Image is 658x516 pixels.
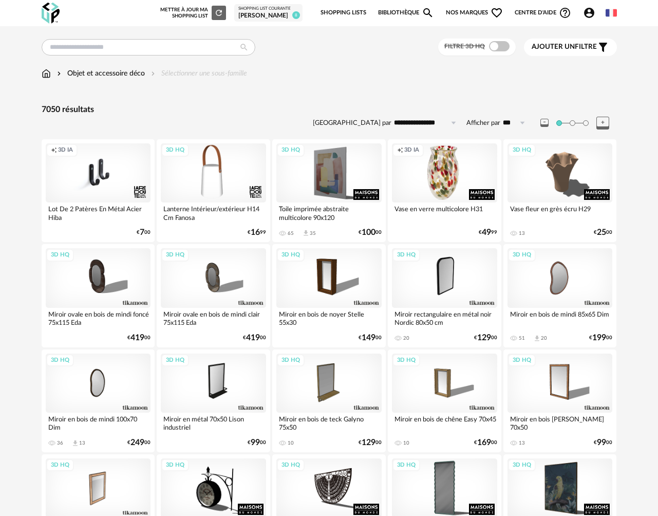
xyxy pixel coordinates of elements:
[444,43,485,49] span: Filtre 3D HQ
[248,229,266,236] div: € 99
[482,229,491,236] span: 49
[507,413,613,433] div: Miroir en bois [PERSON_NAME] 70x50
[362,335,375,341] span: 149
[251,229,260,236] span: 16
[42,139,155,242] a: Creation icon 3D IA Lot De 2 Patères En Métal Acier Hiba €700
[378,2,435,24] a: BibliothèqueMagnify icon
[508,249,536,262] div: 3D HQ
[272,349,386,452] a: 3D HQ Miroir en bois de teck Galyno 75x50 10 €12900
[524,39,617,56] button: Ajouter unfiltre Filter icon
[238,6,298,20] a: Shopping List courante [PERSON_NAME] 8
[388,349,501,452] a: 3D HQ Miroir en bois de chêne Easy 70x45 10 €16900
[157,139,270,242] a: 3D HQ Lanterne Intérieur/extérieur H14 Cm Fanosa €1699
[532,43,597,51] span: filtre
[362,439,375,446] span: 129
[533,335,541,342] span: Download icon
[46,413,151,433] div: Miroir en bois de mindi 100x70 Dim
[479,229,497,236] div: € 99
[55,68,145,79] div: Objet et accessoire déco
[42,349,155,452] a: 3D HQ Miroir en bois de mindi 100x70 Dim 36 Download icon 13 €24900
[276,413,382,433] div: Miroir en bois de teck Galyno 75x50
[519,335,525,341] div: 51
[157,244,270,347] a: 3D HQ Miroir ovale en bois de mindi clair 75x115 Eda €41900
[137,229,151,236] div: € 00
[532,43,575,50] span: Ajouter un
[161,459,189,472] div: 3D HQ
[248,439,266,446] div: € 00
[127,439,151,446] div: € 00
[583,7,600,19] span: Account Circle icon
[392,459,420,472] div: 3D HQ
[466,119,500,127] label: Afficher par
[302,229,310,237] span: Download icon
[594,229,612,236] div: € 00
[51,146,57,154] span: Creation icon
[503,349,617,452] a: 3D HQ Miroir en bois [PERSON_NAME] 70x50 13 €9900
[362,229,375,236] span: 100
[404,146,419,154] span: 3D IA
[392,202,497,223] div: Vase en verre multicolore H31
[58,146,73,154] span: 3D IA
[57,440,63,446] div: 36
[594,439,612,446] div: € 00
[477,439,491,446] span: 169
[251,439,260,446] span: 99
[589,335,612,341] div: € 00
[403,335,409,341] div: 20
[46,249,74,262] div: 3D HQ
[474,335,497,341] div: € 00
[515,7,572,19] span: Centre d'aideHelp Circle Outline icon
[288,440,294,446] div: 10
[140,229,144,236] span: 7
[592,335,606,341] span: 199
[288,230,294,236] div: 65
[474,439,497,446] div: € 00
[42,104,617,115] div: 7050 résultats
[403,440,409,446] div: 10
[508,354,536,367] div: 3D HQ
[161,354,189,367] div: 3D HQ
[541,335,547,341] div: 20
[507,202,613,223] div: Vase fleur en grès écru H29
[71,439,79,447] span: Download icon
[508,144,536,157] div: 3D HQ
[388,139,501,242] a: Creation icon 3D IA Vase en verre multicolore H31 €4999
[272,244,386,347] a: 3D HQ Miroir en bois de noyer Stelle 55x30 €14900
[392,249,420,262] div: 3D HQ
[42,68,51,79] img: svg+xml;base64,PHN2ZyB3aWR0aD0iMTYiIGhlaWdodD0iMTciIHZpZXdCb3g9IjAgMCAxNiAxNyIgZmlsbD0ibm9uZSIgeG...
[238,6,298,11] div: Shopping List courante
[161,413,266,433] div: Miroir en métal 70x50 Lison industriel
[79,440,85,446] div: 13
[238,12,298,20] div: [PERSON_NAME]
[130,335,144,341] span: 419
[160,6,226,20] div: Mettre à jour ma Shopping List
[392,308,497,328] div: Miroir rectangulaire en métal noir Nordic 80x50 cm
[519,440,525,446] div: 13
[392,354,420,367] div: 3D HQ
[161,249,189,262] div: 3D HQ
[388,244,501,347] a: 3D HQ Miroir rectangulaire en métal noir Nordic 80x50 cm 20 €12900
[519,230,525,236] div: 13
[359,335,382,341] div: € 00
[130,439,144,446] span: 249
[503,244,617,347] a: 3D HQ Miroir en bois de mindi 85x65 Dim 51 Download icon 20 €19900
[359,229,382,236] div: € 00
[597,41,609,53] span: Filter icon
[597,439,606,446] span: 99
[446,2,503,24] span: Nos marques
[246,335,260,341] span: 419
[46,308,151,328] div: Miroir ovale en bois de mindi foncé 75x115 Eda
[157,349,270,452] a: 3D HQ Miroir en métal 70x50 Lison industriel €9900
[606,7,617,19] img: fr
[321,2,366,24] a: Shopping Lists
[583,7,595,19] span: Account Circle icon
[161,144,189,157] div: 3D HQ
[277,144,305,157] div: 3D HQ
[491,7,503,19] span: Heart Outline icon
[310,230,316,236] div: 35
[42,3,60,24] img: OXP
[477,335,491,341] span: 129
[397,146,403,154] span: Creation icon
[272,139,386,242] a: 3D HQ Toile imprimée abstraite multicolore 90x120 65 Download icon 35 €10000
[42,244,155,347] a: 3D HQ Miroir ovale en bois de mindi foncé 75x115 Eda €41900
